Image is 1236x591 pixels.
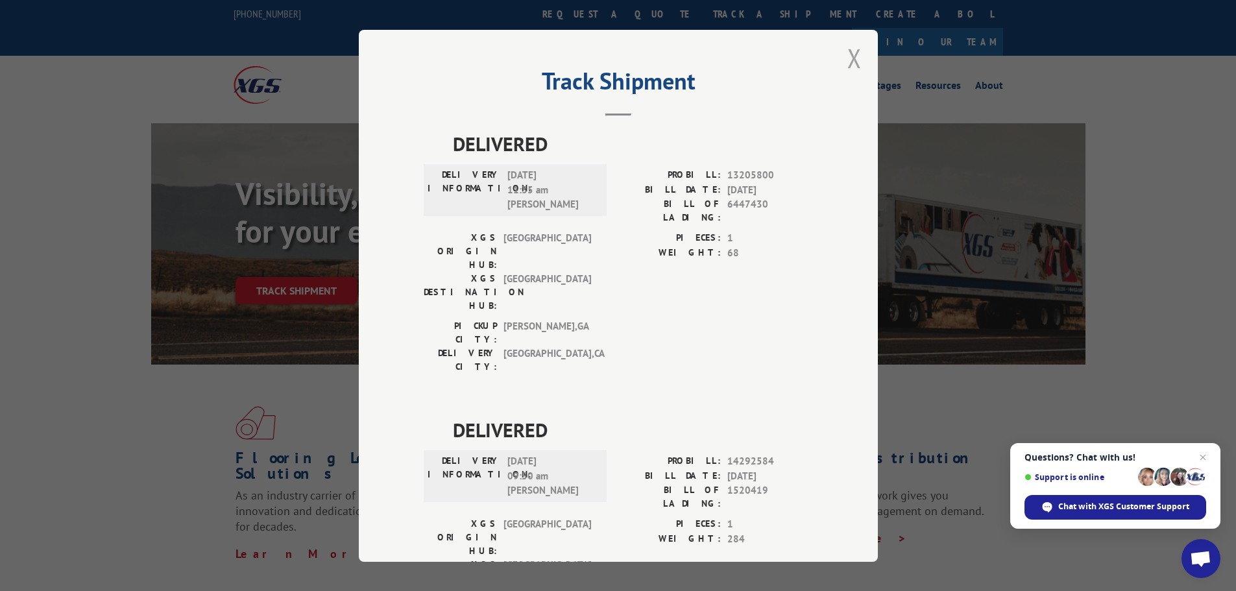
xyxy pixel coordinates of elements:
span: [DATE] 09:50 am [PERSON_NAME] [507,454,595,498]
label: PROBILL: [618,168,721,183]
span: 68 [727,245,813,260]
span: Chat with XGS Customer Support [1058,501,1189,513]
h2: Track Shipment [424,72,813,97]
label: BILL DATE: [618,182,721,197]
span: [DATE] [727,182,813,197]
span: DELIVERED [453,129,813,158]
span: 14292584 [727,454,813,469]
div: Open chat [1181,539,1220,578]
label: DELIVERY INFORMATION: [428,168,501,212]
span: [GEOGRAPHIC_DATA] [503,272,591,313]
span: Questions? Chat with us! [1024,452,1206,463]
label: WEIGHT: [618,245,721,260]
label: PICKUP CITY: [424,319,497,346]
span: 1520419 [727,483,813,511]
span: 1 [727,517,813,532]
label: BILL DATE: [618,468,721,483]
button: Close modal [847,41,862,75]
span: [DATE] 11:35 am [PERSON_NAME] [507,168,595,212]
span: [DATE] [727,468,813,483]
label: PROBILL: [618,454,721,469]
label: PIECES: [618,517,721,532]
div: Chat with XGS Customer Support [1024,495,1206,520]
label: PIECES: [618,231,721,246]
span: 284 [727,531,813,546]
span: Close chat [1195,450,1211,465]
label: XGS DESTINATION HUB: [424,272,497,313]
span: [PERSON_NAME] , GA [503,319,591,346]
label: BILL OF LADING: [618,197,721,224]
label: XGS ORIGIN HUB: [424,517,497,558]
span: Support is online [1024,472,1133,482]
span: [GEOGRAPHIC_DATA] [503,517,591,558]
span: 1 [727,231,813,246]
span: [GEOGRAPHIC_DATA] , CA [503,346,591,374]
span: DELIVERED [453,415,813,444]
label: DELIVERY INFORMATION: [428,454,501,498]
span: 13205800 [727,168,813,183]
span: 6447430 [727,197,813,224]
label: XGS ORIGIN HUB: [424,231,497,272]
label: BILL OF LADING: [618,483,721,511]
span: [GEOGRAPHIC_DATA] [503,231,591,272]
label: DELIVERY CITY: [424,346,497,374]
label: WEIGHT: [618,531,721,546]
